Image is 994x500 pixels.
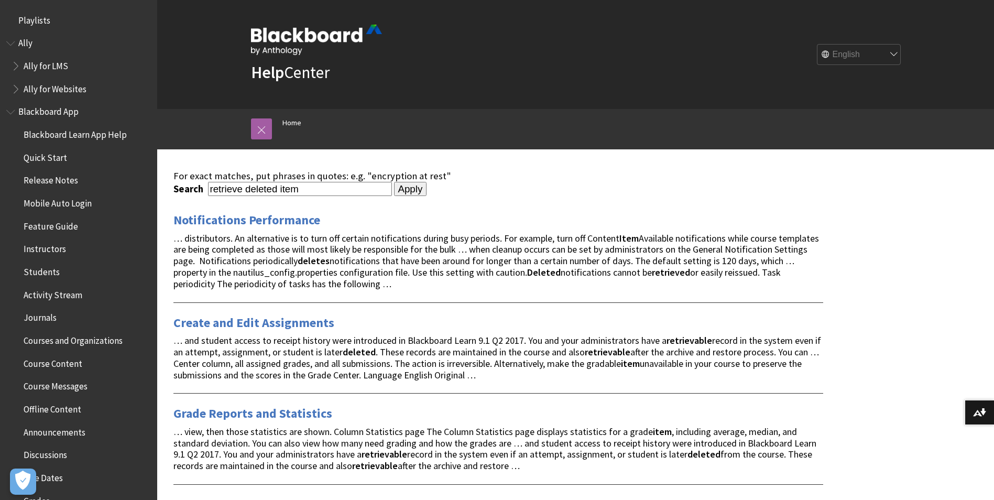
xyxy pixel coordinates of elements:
[173,314,334,331] a: Create and Edit Assignments
[18,12,50,26] span: Playlists
[362,448,407,460] strong: retrievable
[652,266,690,278] strong: retrieved
[173,405,332,422] a: Grade Reports and Statistics
[173,170,823,182] div: For exact matches, put phrases in quotes: e.g. "encryption at rest"
[24,57,68,71] span: Ally for LMS
[24,400,81,415] span: Offline Content
[24,149,67,163] span: Quick Start
[24,218,78,232] span: Feature Guide
[24,126,127,140] span: Blackboard Learn App Help
[394,182,427,197] input: Apply
[24,194,92,209] span: Mobile Auto Login
[18,103,79,117] span: Blackboard App
[173,183,206,195] label: Search
[24,423,85,438] span: Announcements
[653,426,672,438] strong: item
[343,346,376,358] strong: deleted
[24,355,82,369] span: Course Content
[24,378,88,392] span: Course Messages
[687,448,720,460] strong: deleted
[24,172,78,186] span: Release Notes
[173,232,819,290] span: … distributors. An alternative is to turn off certain notifications during busy periods. For exam...
[585,346,630,358] strong: retrievable
[817,45,901,66] select: Site Language Selector
[6,35,151,98] nav: Book outline for Anthology Ally Help
[173,334,821,381] span: … and student access to receipt history were introduced in Blackboard Learn 9.1 Q2 2017. You and ...
[24,332,123,346] span: Courses and Organizations
[282,116,301,129] a: Home
[24,80,86,94] span: Ally for Websites
[667,334,712,346] strong: retrievable
[24,446,67,460] span: Discussions
[173,212,320,229] a: Notifications Performance
[24,469,63,483] span: Due Dates
[24,263,60,277] span: Students
[251,62,284,83] strong: Help
[621,357,640,369] strong: item
[251,62,330,83] a: HelpCenter
[18,35,32,49] span: Ally
[352,460,398,472] strong: retrievable
[10,469,36,495] button: Open Preferences
[173,426,816,472] span: … view, then those statistics are shown. Column Statistics page The Column Statistics page displa...
[619,232,639,244] strong: Item
[24,309,57,323] span: Journals
[6,12,151,29] nav: Book outline for Playlists
[527,266,561,278] strong: Deleted
[24,286,82,300] span: Activity Stream
[298,255,330,267] strong: deletes
[24,241,66,255] span: Instructors
[251,25,382,55] img: Blackboard by Anthology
